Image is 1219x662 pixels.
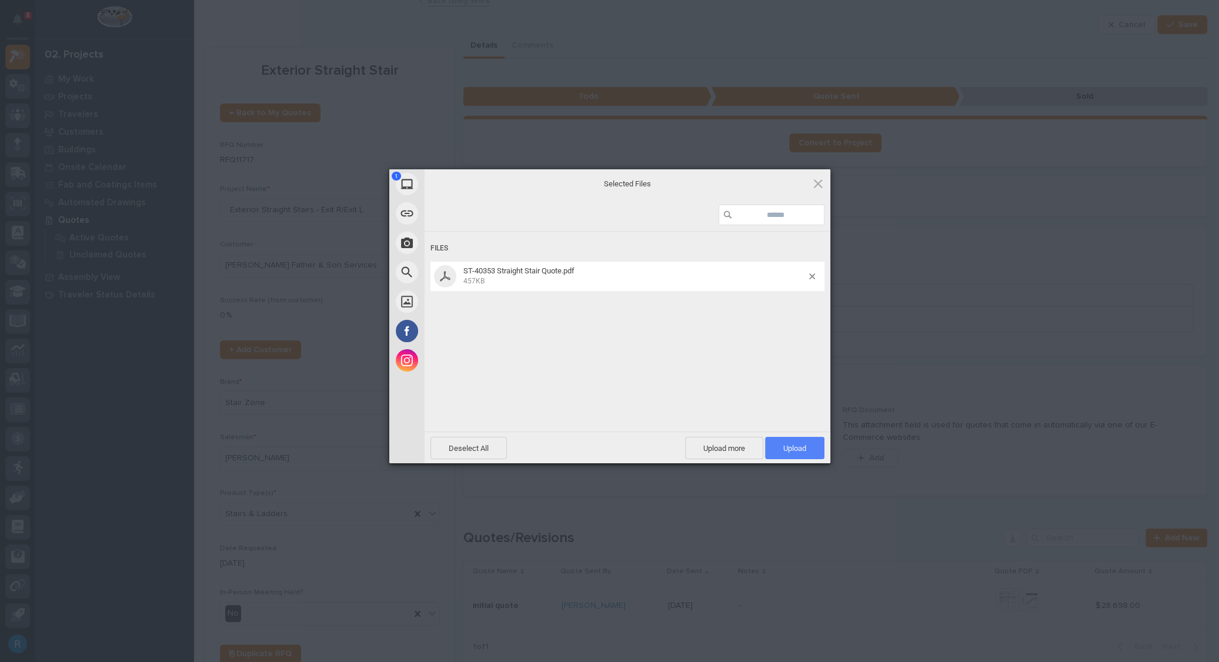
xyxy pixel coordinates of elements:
[463,266,575,275] span: ST-40353 Straight Stair Quote.pdf
[389,169,530,199] div: My Device
[389,258,530,287] div: Web Search
[389,228,530,258] div: Take Photo
[389,287,530,316] div: Unsplash
[430,238,824,259] div: Files
[463,277,485,285] span: 457KB
[765,437,824,459] span: Upload
[389,316,530,346] div: Facebook
[430,437,507,459] span: Deselect All
[392,172,401,180] span: 1
[460,266,809,286] span: ST-40353 Straight Stair Quote.pdf
[389,199,530,228] div: Link (URL)
[783,444,806,453] span: Upload
[685,437,763,459] span: Upload more
[389,346,530,375] div: Instagram
[811,177,824,190] span: Click here or hit ESC to close picker
[510,179,745,189] span: Selected Files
